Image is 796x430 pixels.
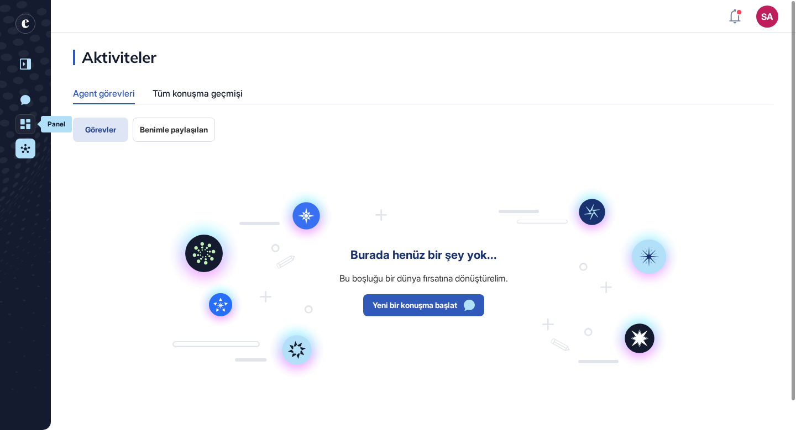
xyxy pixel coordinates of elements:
div: Burada henüz bir şey yok... [350,248,497,262]
span: Görevler [85,125,116,134]
div: entrapeer-logo [15,14,35,34]
a: Panel [15,114,35,134]
button: Yeni bir konuşma başlat [363,294,484,316]
button: Görevler [73,118,128,142]
span: Yeni bir konuşma başlat [373,301,457,309]
button: Benimle paylaşılan [133,118,215,142]
div: Tüm konuşma geçmişi [153,83,243,104]
span: Benimle paylaşılan [140,125,208,134]
div: Agent görevleri [73,83,135,103]
div: Aktiviteler [73,50,156,65]
button: SA [756,6,778,28]
div: Bu boşluğu bir dünya fırsatına dönüştürelim. [339,273,508,284]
